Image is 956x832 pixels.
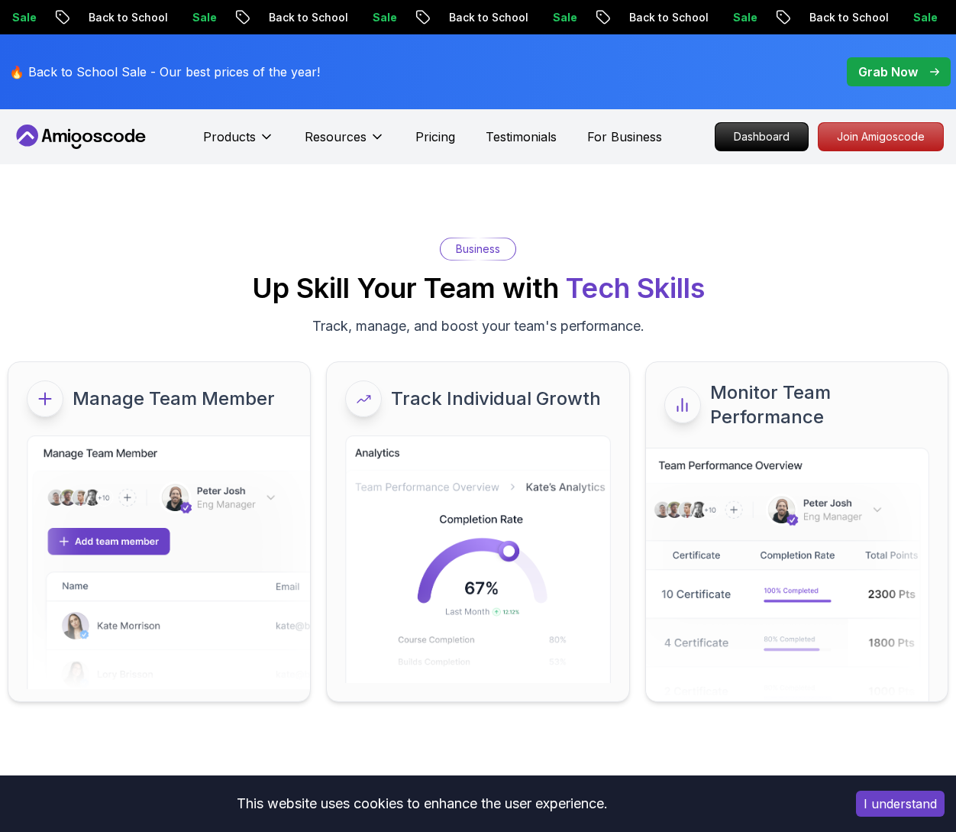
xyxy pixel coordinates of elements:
p: Sale [538,10,587,25]
p: Sale [178,10,227,25]
img: business imgs [646,448,929,701]
p: Business [456,241,500,257]
p: Back to School [254,10,358,25]
p: Products [203,128,256,146]
button: Accept cookies [856,791,945,817]
div: This website uses cookies to enhance the user experience. [11,787,833,821]
p: Back to School [74,10,178,25]
p: Sale [358,10,407,25]
p: Sale [899,10,948,25]
a: Dashboard [715,122,809,151]
p: Back to School [615,10,719,25]
p: Monitor Team Performance [710,380,929,429]
a: Join Amigoscode [818,122,944,151]
a: Pricing [415,128,455,146]
span: Tech Skills [566,271,705,305]
p: 🔥 Back to School Sale - Our best prices of the year! [9,63,320,81]
img: business imgs [345,435,610,683]
a: Testimonials [486,128,557,146]
p: Resources [305,128,367,146]
p: Back to School [795,10,899,25]
img: business imgs [27,435,310,689]
p: Track Individual Growth [391,387,601,411]
button: Resources [305,128,385,158]
button: Products [203,128,274,158]
p: Track, manage, and boost your team's performance. [312,316,644,337]
a: For Business [587,128,662,146]
p: Join Amigoscode [819,123,943,151]
p: Back to School [434,10,538,25]
p: Dashboard [715,123,808,151]
p: Sale [719,10,767,25]
p: Grab Now [858,63,918,81]
p: Manage Team Member [73,387,275,411]
h2: Up Skill Your Team with [252,273,705,303]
